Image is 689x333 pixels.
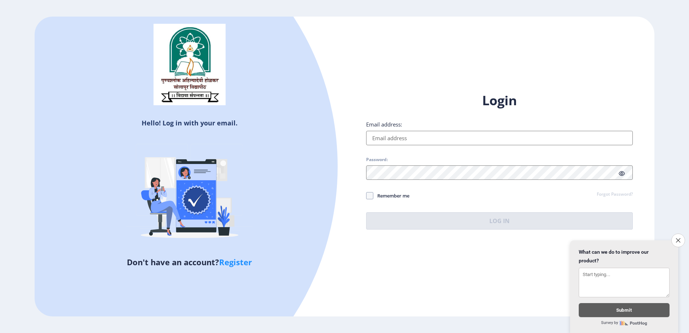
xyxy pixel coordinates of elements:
a: Forgot Password? [597,191,633,198]
label: Password: [366,157,388,163]
h1: Login [366,92,633,109]
span: Remember me [373,191,409,200]
img: sulogo.png [154,24,226,105]
input: Email address [366,131,633,145]
a: Register [219,257,252,267]
img: Verified-rafiki.svg [126,130,253,256]
button: Log In [366,212,633,230]
label: Email address: [366,121,402,128]
h5: Don't have an account? [40,256,339,268]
